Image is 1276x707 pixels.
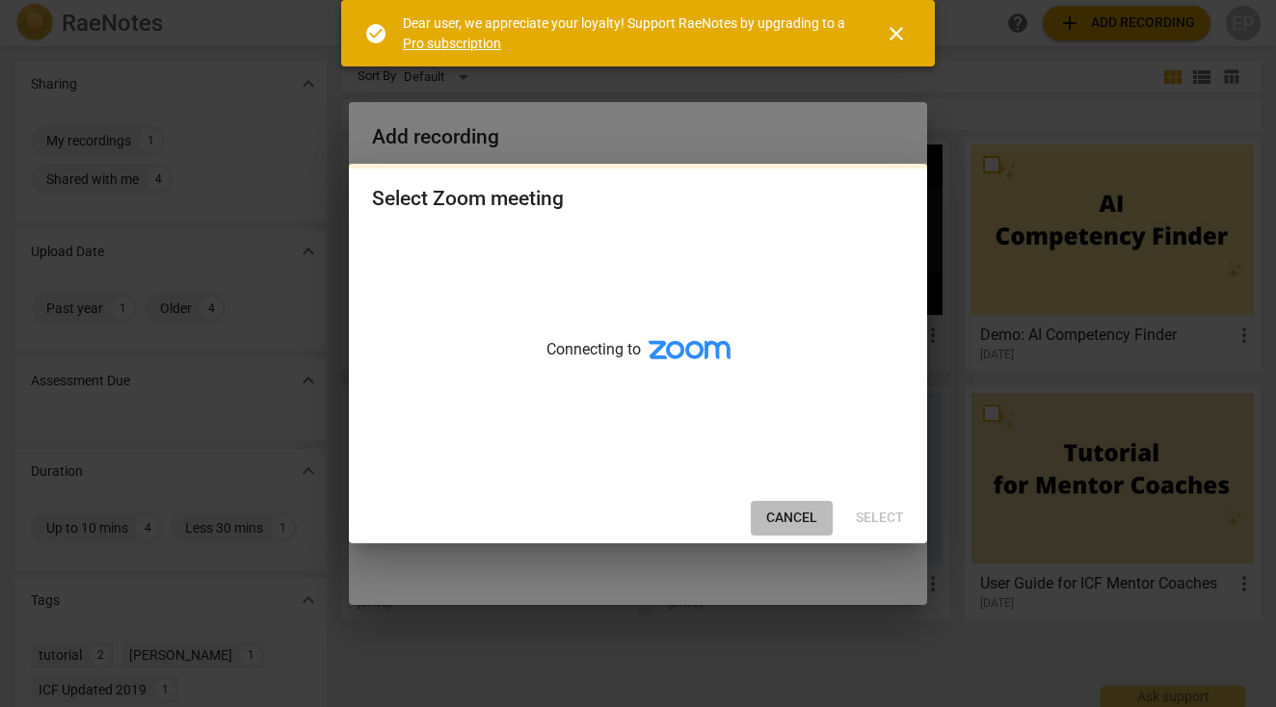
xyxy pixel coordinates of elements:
span: close [885,22,908,45]
div: Dear user, we appreciate your loyalty! Support RaeNotes by upgrading to a [403,13,850,53]
a: Pro subscription [403,36,501,51]
span: check_circle [364,22,387,45]
div: Connecting to [349,229,927,493]
button: Close [873,11,919,57]
span: Cancel [766,509,817,528]
div: Select Zoom meeting [372,187,564,211]
button: Cancel [751,501,833,536]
